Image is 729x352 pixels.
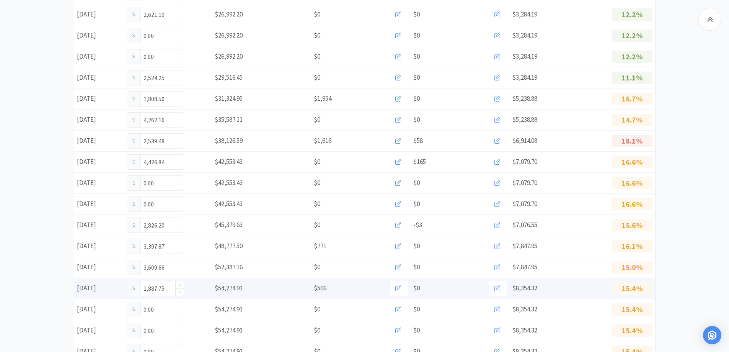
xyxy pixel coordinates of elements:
span: $54,274.91 [215,326,243,334]
i: icon: up [178,284,181,287]
p: 16.1% [612,240,652,252]
span: $0 [314,325,320,336]
p: 15.0% [612,261,652,273]
span: $54,274.91 [215,305,243,313]
span: $45,379.63 [215,221,243,229]
span: $48,777.50 [215,242,243,250]
span: $1,954 [314,93,331,104]
span: $771 [314,241,326,251]
span: $0 [413,51,420,62]
span: $0 [314,30,320,41]
span: $3,284.19 [512,52,537,61]
span: $7,076.55 [512,221,537,229]
span: $31,324.95 [215,94,243,103]
div: [DATE] [74,175,124,191]
span: $26,992.20 [215,10,243,18]
div: [DATE] [74,323,124,338]
span: $0 [314,115,320,125]
span: -$3 [413,220,422,230]
p: 15.4% [612,303,652,316]
span: $58 [413,136,423,146]
p: 11.1% [612,72,652,84]
span: $26,992.20 [215,31,243,39]
span: $42,553.43 [215,178,243,187]
span: $0 [314,9,320,20]
span: $5,238.88 [512,115,537,124]
span: $7,847.95 [512,263,537,271]
p: 15.4% [612,282,652,295]
span: $0 [413,9,420,20]
span: $1,616 [314,136,331,146]
span: $0 [413,325,420,336]
span: $42,553.43 [215,157,243,166]
span: $8,354.32 [512,284,537,292]
i: icon: down [178,291,181,293]
div: [DATE] [74,28,124,43]
span: $7,079.70 [512,157,537,166]
div: [DATE] [74,133,124,149]
div: [DATE] [74,7,124,22]
div: [DATE] [74,280,124,296]
span: $26,992.20 [215,52,243,61]
div: [DATE] [74,49,124,64]
span: $0 [413,115,420,125]
div: [DATE] [74,196,124,212]
span: $3,284.19 [512,31,537,39]
span: $0 [413,283,420,293]
p: 15.6% [612,219,652,231]
div: [DATE] [74,217,124,233]
span: $0 [413,93,420,104]
span: $0 [413,72,420,83]
span: $7,079.70 [512,200,537,208]
span: $165 [413,157,426,167]
span: $0 [413,30,420,41]
div: [DATE] [74,91,124,106]
span: $6,914.08 [512,136,537,145]
p: 16.7% [612,93,652,105]
span: $38,126.59 [215,136,243,145]
span: $3,284.19 [512,73,537,82]
span: $0 [413,199,420,209]
span: $0 [314,220,320,230]
p: 12.2% [612,51,652,63]
span: $35,587.11 [215,115,243,124]
span: $3,284.19 [512,10,537,18]
span: $52,387.16 [215,263,243,271]
span: $5,238.88 [512,94,537,103]
div: Open Intercom Messenger [703,326,721,344]
div: [DATE] [74,154,124,170]
span: $42,553.43 [215,200,243,208]
span: $0 [413,262,420,272]
span: $0 [314,199,320,209]
span: $0 [314,262,320,272]
div: [DATE] [74,301,124,317]
p: 12.2% [612,29,652,42]
span: $0 [413,178,420,188]
span: $0 [413,241,420,251]
div: [DATE] [74,238,124,254]
div: [DATE] [74,70,124,85]
p: 16.6% [612,177,652,189]
span: $0 [314,72,320,83]
span: $29,516.45 [215,73,243,82]
span: $0 [314,157,320,167]
span: $8,354.32 [512,305,537,313]
p: 16.6% [612,198,652,210]
p: 14.7% [612,114,652,126]
div: [DATE] [74,259,124,275]
p: 15.4% [612,324,652,337]
span: $0 [314,304,320,314]
div: [DATE] [74,112,124,128]
p: 12.2% [612,8,652,21]
span: $506 [314,283,326,293]
span: Increase Value [176,281,184,288]
span: $7,079.70 [512,178,537,187]
span: $7,847.95 [512,242,537,250]
span: Decrease Value [176,288,184,296]
p: 18.1% [612,135,652,147]
span: $0 [314,51,320,62]
span: $0 [314,178,320,188]
span: $8,354.32 [512,326,537,334]
span: $0 [413,304,420,314]
span: $54,274.91 [215,284,243,292]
